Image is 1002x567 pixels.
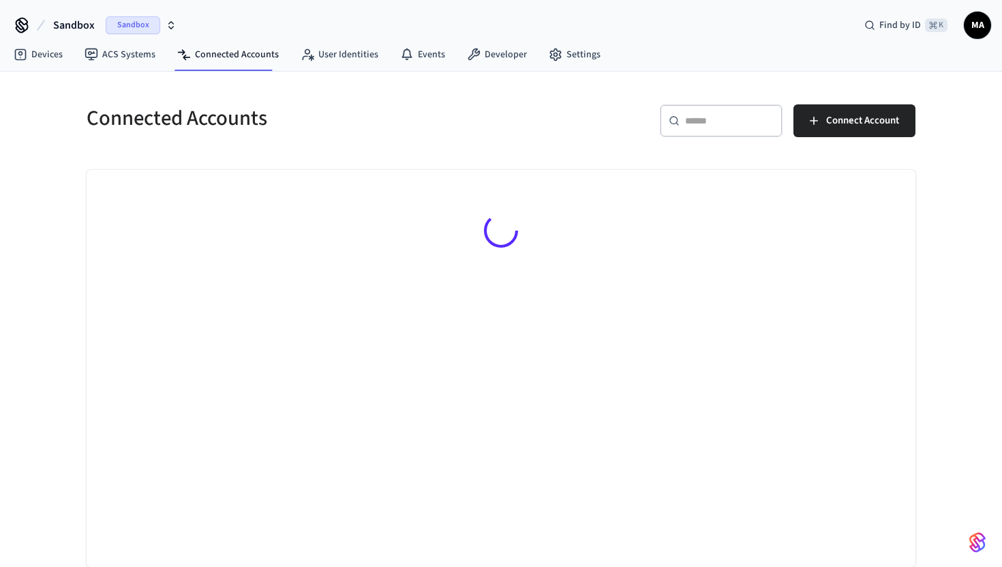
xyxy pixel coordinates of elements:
[166,42,290,67] a: Connected Accounts
[106,16,160,34] span: Sandbox
[969,532,986,553] img: SeamLogoGradient.69752ec5.svg
[879,18,921,32] span: Find by ID
[793,104,915,137] button: Connect Account
[965,13,990,38] span: MA
[456,42,538,67] a: Developer
[826,112,899,130] span: Connect Account
[3,42,74,67] a: Devices
[853,13,958,38] div: Find by ID⌘ K
[53,17,95,33] span: Sandbox
[925,18,947,32] span: ⌘ K
[964,12,991,39] button: MA
[538,42,611,67] a: Settings
[290,42,389,67] a: User Identities
[389,42,456,67] a: Events
[87,104,493,132] h5: Connected Accounts
[74,42,166,67] a: ACS Systems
